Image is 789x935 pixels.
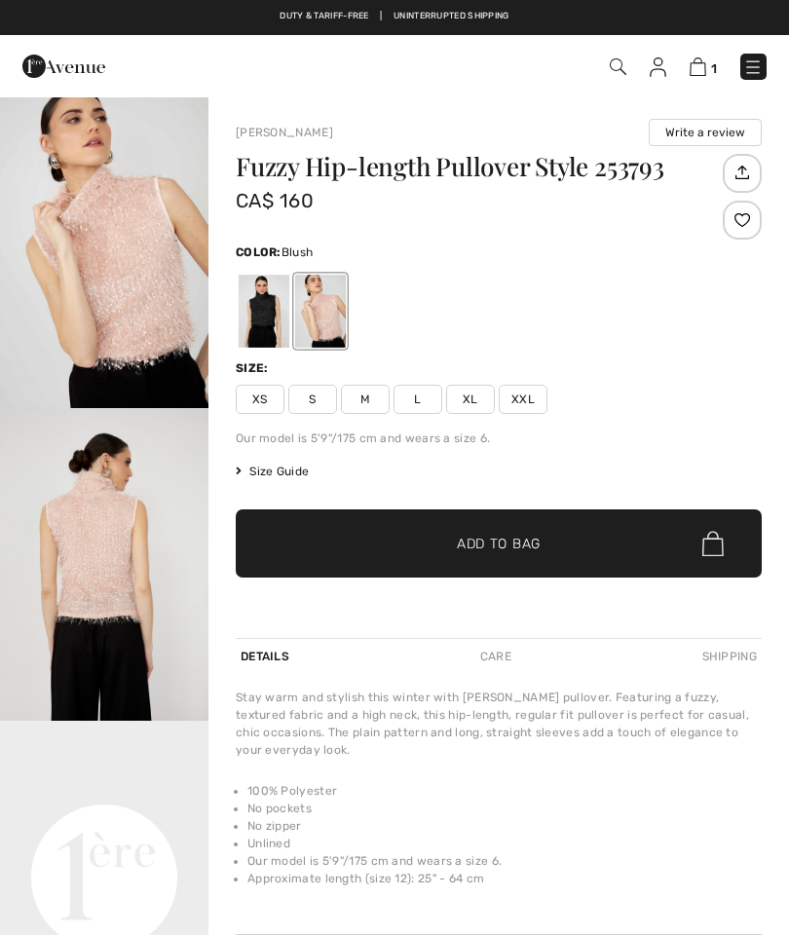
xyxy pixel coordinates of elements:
span: Add to Bag [457,534,541,554]
button: Write a review [649,119,762,146]
h1: Fuzzy Hip-length Pullover Style 253793 [236,154,718,179]
a: 1 [690,55,717,78]
img: My Info [650,57,666,77]
span: CA$ 160 [236,189,314,212]
button: Add to Bag [236,509,762,578]
img: Shopping Bag [690,57,706,76]
li: Approximate length (size 12): 25" - 64 cm [247,870,762,887]
div: Details [236,639,294,674]
div: Black [239,275,289,348]
img: Search [610,58,626,75]
li: Unlined [247,835,762,852]
div: Size: [236,359,273,377]
img: Bag.svg [702,531,724,556]
span: XS [236,385,284,414]
span: S [288,385,337,414]
img: 1ère Avenue [22,47,105,86]
span: Color: [236,245,282,259]
a: [PERSON_NAME] [236,126,333,139]
li: 100% Polyester [247,782,762,800]
li: No zipper [247,817,762,835]
span: Size Guide [236,463,309,480]
span: M [341,385,390,414]
span: 1 [711,61,717,76]
div: Care [475,639,516,674]
span: Blush [282,245,314,259]
a: 1ère Avenue [22,56,105,74]
li: No pockets [247,800,762,817]
span: L [394,385,442,414]
li: Our model is 5'9"/175 cm and wears a size 6. [247,852,762,870]
div: Blush [295,275,346,348]
div: Stay warm and stylish this winter with [PERSON_NAME] pullover. Featuring a fuzzy, textured fabric... [236,689,762,759]
div: Our model is 5'9"/175 cm and wears a size 6. [236,430,762,447]
span: XL [446,385,495,414]
img: Share [726,156,758,189]
span: XXL [499,385,547,414]
div: Shipping [697,639,762,674]
img: Menu [743,57,763,77]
